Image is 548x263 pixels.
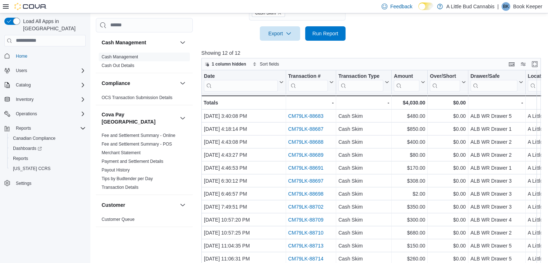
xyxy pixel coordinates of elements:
[16,97,34,102] span: Inventory
[13,124,86,133] span: Reports
[7,133,89,143] button: Canadian Compliance
[470,73,523,91] button: Drawer/Safe
[102,141,172,147] span: Fee and Settlement Summary - POS
[264,26,296,41] span: Export
[470,202,523,211] div: ALB WR Drawer 3
[13,81,34,89] button: Catalog
[260,26,300,41] button: Export
[204,241,284,250] div: [DATE] 11:04:35 PM
[394,73,425,91] button: Amount
[394,151,425,159] div: $80.00
[10,164,86,173] span: Washington CCRS
[418,3,433,10] input: Dark Mode
[338,254,389,263] div: Cash Skim
[10,144,45,153] a: Dashboards
[10,154,86,163] span: Reports
[178,38,187,47] button: Cash Management
[430,241,465,250] div: $0.00
[394,98,425,107] div: $4,030.00
[430,177,465,185] div: $0.00
[204,151,284,159] div: [DATE] 4:43:27 PM
[13,95,86,104] span: Inventory
[10,164,53,173] a: [US_STATE] CCRS
[10,134,86,143] span: Canadian Compliance
[13,166,50,171] span: [US_STATE] CCRS
[102,168,130,173] a: Payout History
[430,138,465,146] div: $0.00
[1,109,89,119] button: Operations
[4,48,86,208] nav: Complex example
[394,73,419,80] div: Amount
[13,52,30,61] a: Home
[102,176,153,181] a: Tips by Budtender per Day
[394,112,425,120] div: $480.00
[13,146,42,151] span: Dashboards
[394,73,419,91] div: Amount
[530,60,539,68] button: Enter fullscreen
[102,63,134,68] span: Cash Out Details
[312,30,338,37] span: Run Report
[204,190,284,198] div: [DATE] 6:46:57 PM
[430,254,465,263] div: $0.00
[13,110,40,118] button: Operations
[102,150,141,155] a: Merchant Statement
[16,125,31,131] span: Reports
[7,143,89,153] a: Dashboards
[394,215,425,224] div: $300.00
[497,2,499,11] p: |
[102,159,163,164] a: Payment and Settlement Details
[204,177,284,185] div: [DATE] 6:30:12 PM
[288,256,323,262] a: CM79LK-88714
[470,125,523,133] div: ALB WR Drawer 1
[288,165,323,171] a: CM79LK-88691
[13,179,86,188] span: Settings
[102,217,134,222] span: Customer Queue
[20,18,86,32] span: Load All Apps in [GEOGRAPHIC_DATA]
[102,39,146,46] h3: Cash Management
[204,254,284,263] div: [DATE] 11:06:31 PM
[204,215,284,224] div: [DATE] 10:57:20 PM
[102,185,138,190] a: Transaction Details
[102,142,172,147] a: Fee and Settlement Summary - POS
[13,81,86,89] span: Catalog
[102,95,173,100] a: OCS Transaction Submission Details
[204,112,284,120] div: [DATE] 3:40:08 PM
[13,110,86,118] span: Operations
[204,164,284,172] div: [DATE] 4:46:53 PM
[430,228,465,237] div: $0.00
[102,111,177,125] h3: Cova Pay [GEOGRAPHIC_DATA]
[394,177,425,185] div: $308.00
[102,80,130,87] h3: Compliance
[430,98,465,107] div: $0.00
[201,49,544,57] p: Showing 12 of 12
[394,138,425,146] div: $400.00
[470,241,523,250] div: ALB WR Drawer 5
[202,60,249,68] button: 1 column hidden
[470,151,523,159] div: ALB WR Drawer 2
[204,138,284,146] div: [DATE] 4:43:08 PM
[178,114,187,122] button: Cova Pay [GEOGRAPHIC_DATA]
[96,131,193,195] div: Cova Pay [GEOGRAPHIC_DATA]
[204,73,284,91] button: Date
[430,151,465,159] div: $0.00
[13,156,28,161] span: Reports
[16,53,27,59] span: Home
[288,178,323,184] a: CM79LK-88697
[338,164,389,172] div: Cash Skim
[288,217,323,223] a: CM79LK-88709
[338,73,383,91] div: Transaction Type
[102,133,175,138] span: Fee and Settlement Summary - Online
[513,2,542,11] p: Book Keeper
[394,125,425,133] div: $850.00
[16,68,27,73] span: Users
[204,73,278,91] div: Date
[204,73,278,80] div: Date
[178,201,187,209] button: Customer
[102,201,177,209] button: Customer
[102,201,125,209] h3: Customer
[10,154,31,163] a: Reports
[470,228,523,237] div: ALB WR Drawer 2
[338,215,389,224] div: Cash Skim
[470,138,523,146] div: ALB WR Drawer 2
